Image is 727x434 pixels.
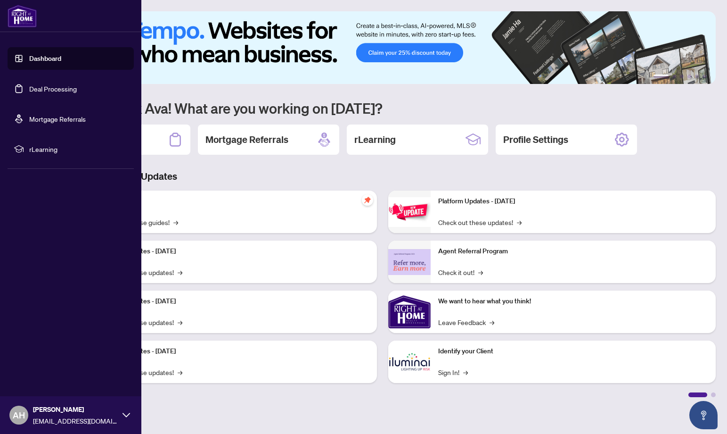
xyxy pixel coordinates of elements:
[99,196,369,207] p: Self-Help
[388,249,431,275] img: Agent Referral Program
[503,133,568,146] h2: Profile Settings
[49,170,716,183] h3: Brokerage & Industry Updates
[490,317,494,327] span: →
[205,133,288,146] h2: Mortgage Referrals
[702,75,706,78] button: 6
[33,416,118,426] span: [EMAIL_ADDRESS][DOMAIN_NAME]
[438,246,709,257] p: Agent Referral Program
[173,217,178,227] span: →
[438,196,709,207] p: Platform Updates - [DATE]
[653,75,669,78] button: 1
[178,267,182,277] span: →
[388,291,431,333] img: We want to hear what you think!
[438,296,709,307] p: We want to hear what you think!
[388,197,431,227] img: Platform Updates - June 23, 2025
[438,346,709,357] p: Identify your Client
[517,217,522,227] span: →
[49,99,716,117] h1: Welcome back Ava! What are you working on [DATE]?
[29,84,77,93] a: Deal Processing
[695,75,699,78] button: 5
[29,54,61,63] a: Dashboard
[463,367,468,377] span: →
[33,404,118,415] span: [PERSON_NAME]
[438,267,483,277] a: Check it out!→
[29,115,86,123] a: Mortgage Referrals
[354,133,396,146] h2: rLearning
[178,317,182,327] span: →
[438,217,522,227] a: Check out these updates!→
[388,341,431,383] img: Identify your Client
[8,5,37,27] img: logo
[99,346,369,357] p: Platform Updates - [DATE]
[362,194,373,206] span: pushpin
[438,367,468,377] a: Sign In!→
[99,246,369,257] p: Platform Updates - [DATE]
[49,11,716,84] img: Slide 0
[680,75,684,78] button: 3
[689,401,718,429] button: Open asap
[438,317,494,327] a: Leave Feedback→
[687,75,691,78] button: 4
[478,267,483,277] span: →
[99,296,369,307] p: Platform Updates - [DATE]
[178,367,182,377] span: →
[29,144,127,154] span: rLearning
[672,75,676,78] button: 2
[13,409,25,422] span: AH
